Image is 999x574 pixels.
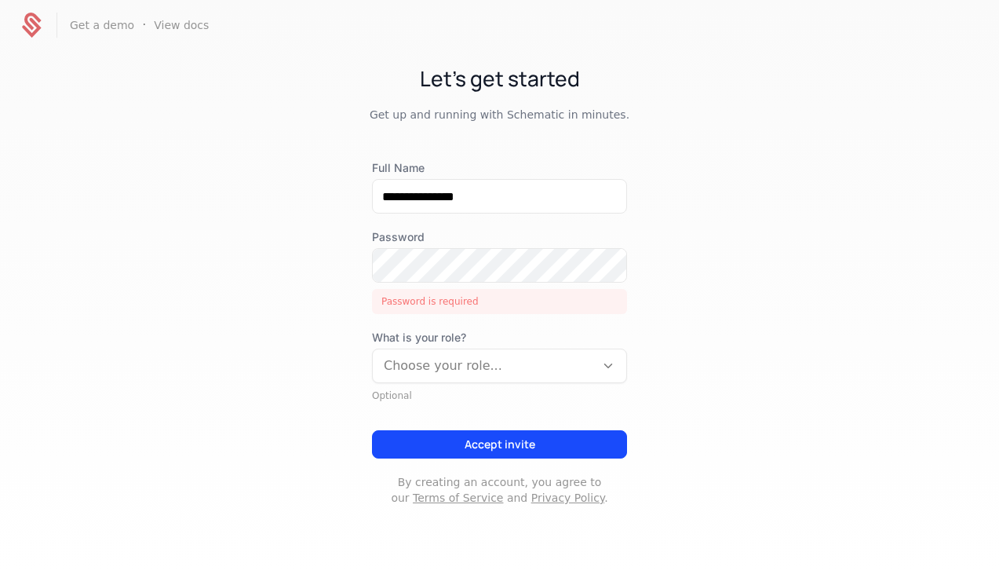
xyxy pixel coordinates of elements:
[154,17,209,33] a: View docs
[531,492,604,504] a: Privacy Policy
[413,492,503,504] a: Terms of Service
[142,16,146,35] span: ·
[70,17,134,33] a: Get a demo
[372,160,627,176] label: Full Name
[372,330,627,345] span: What is your role?
[372,289,627,314] div: Password is required
[372,474,627,506] p: By creating an account, you agree to our and .
[372,389,627,402] div: Optional
[372,430,627,459] button: Accept invite
[372,229,627,245] label: Password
